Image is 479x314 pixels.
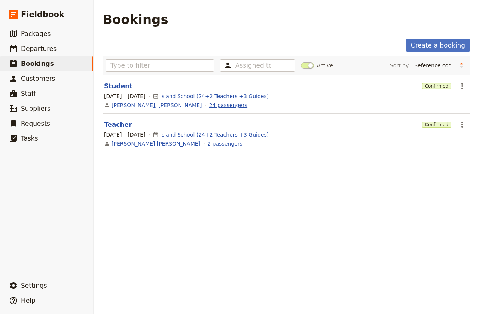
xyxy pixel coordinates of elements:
[21,75,55,82] span: Customers
[104,82,132,90] a: Student
[21,90,36,97] span: Staff
[21,45,57,52] span: Departures
[456,60,467,71] button: Change sort direction
[317,62,333,69] span: Active
[21,60,54,67] span: Bookings
[406,39,470,52] a: Create a booking
[106,59,214,72] input: Type to filter
[112,101,202,109] a: [PERSON_NAME], [PERSON_NAME]
[422,122,451,128] span: Confirmed
[21,120,50,127] span: Requests
[160,131,269,138] a: Island School (24+2 Teachers +3 Guides)
[209,101,247,109] a: View the passengers for this booking
[112,140,200,147] a: [PERSON_NAME] [PERSON_NAME]
[21,282,47,289] span: Settings
[390,62,410,69] span: Sort by:
[21,297,36,304] span: Help
[422,83,451,89] span: Confirmed
[21,135,38,142] span: Tasks
[235,61,271,70] input: Assigned to
[104,121,132,128] a: Teacher
[21,9,64,20] span: Fieldbook
[104,131,146,138] span: [DATE] – [DATE]
[456,80,469,92] button: Actions
[21,30,51,37] span: Packages
[160,92,269,100] a: Island School (24+2 Teachers +3 Guides)
[411,60,456,71] select: Sort by:
[21,105,51,112] span: Suppliers
[104,92,146,100] span: [DATE] – [DATE]
[207,140,242,147] a: View the passengers for this booking
[456,118,469,131] button: Actions
[103,12,168,27] h1: Bookings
